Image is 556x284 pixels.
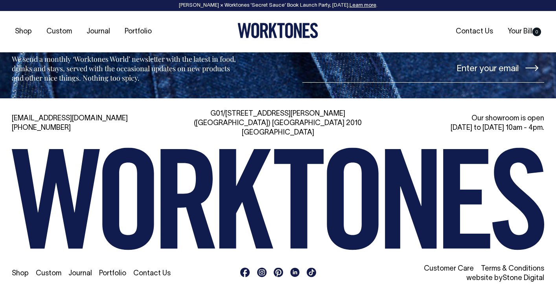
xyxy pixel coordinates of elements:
[375,114,544,133] div: Our showroom is open [DATE] to [DATE] 10am - 4pm.
[8,3,548,8] div: [PERSON_NAME] × Worktones ‘Secret Sauce’ Book Launch Party, [DATE]. .
[12,270,29,277] a: Shop
[12,54,238,83] p: We send a monthly ‘Worktones World’ newsletter with the latest in food, drinks and stays, served ...
[12,125,71,131] a: [PHONE_NUMBER]
[133,270,171,277] a: Contact Us
[12,25,35,38] a: Shop
[424,266,474,272] a: Customer Care
[504,25,544,38] a: Your Bill0
[350,3,376,8] a: Learn more
[453,25,496,38] a: Contact Us
[99,270,126,277] a: Portfolio
[36,270,61,277] a: Custom
[68,270,92,277] a: Journal
[532,28,541,36] span: 0
[122,25,155,38] a: Portfolio
[481,266,544,272] a: Terms & Conditions
[503,275,544,282] a: Stone Digital
[302,53,544,83] input: Enter your email
[83,25,113,38] a: Journal
[43,25,75,38] a: Custom
[12,115,128,122] a: [EMAIL_ADDRESS][DOMAIN_NAME]
[375,274,544,283] li: website by
[193,109,363,138] div: G01/[STREET_ADDRESS][PERSON_NAME] ([GEOGRAPHIC_DATA]) [GEOGRAPHIC_DATA] 2010 [GEOGRAPHIC_DATA]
